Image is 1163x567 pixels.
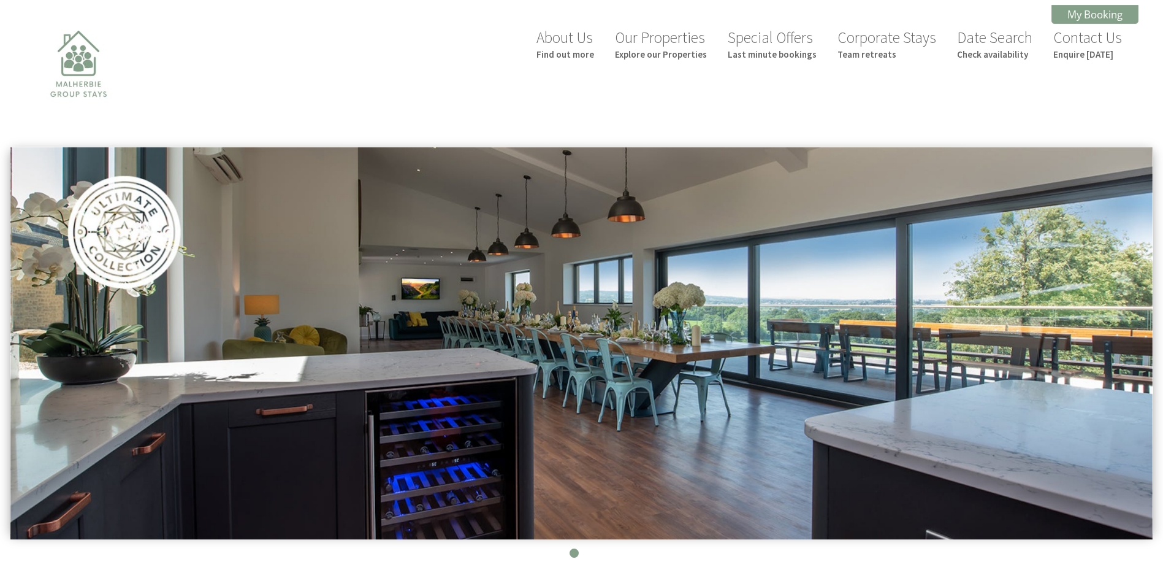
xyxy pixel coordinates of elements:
[957,48,1032,60] small: Check availability
[536,28,594,60] a: About UsFind out more
[1051,5,1138,24] a: My Booking
[728,28,817,60] a: Special OffersLast minute bookings
[837,28,936,60] a: Corporate StaysTeam retreats
[615,48,707,60] small: Explore our Properties
[837,48,936,60] small: Team retreats
[1053,28,1122,60] a: Contact UsEnquire [DATE]
[17,23,140,145] img: Malherbie Group Stays
[1053,48,1122,60] small: Enquire [DATE]
[536,48,594,60] small: Find out more
[957,28,1032,60] a: Date SearchCheck availability
[728,48,817,60] small: Last minute bookings
[615,28,707,60] a: Our PropertiesExplore our Properties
